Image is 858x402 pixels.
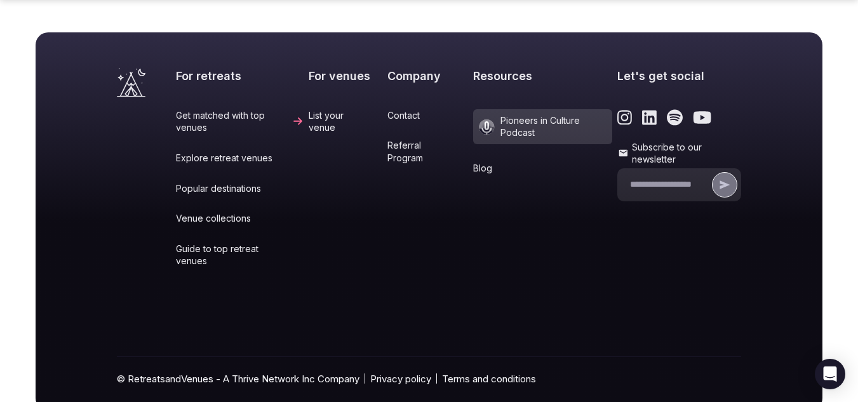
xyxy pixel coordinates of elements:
label: Subscribe to our newsletter [617,141,741,166]
a: Popular destinations [176,182,304,195]
a: Visit the homepage [117,68,145,97]
a: Link to the retreats and venues LinkedIn page [642,109,657,126]
a: Explore retreat venues [176,152,304,164]
h2: Resources [473,68,612,84]
a: Referral Program [387,139,468,164]
a: Link to the retreats and venues Youtube page [693,109,711,126]
a: Venue collections [176,212,304,225]
a: List your venue [309,109,382,134]
h2: For venues [309,68,382,84]
a: Get matched with top venues [176,109,304,134]
h2: Let's get social [617,68,741,84]
a: Link to the retreats and venues Spotify page [667,109,683,126]
a: Guide to top retreat venues [176,243,304,267]
div: Open Intercom Messenger [815,359,845,389]
a: Terms and conditions [442,372,536,385]
a: Blog [473,162,612,175]
a: Link to the retreats and venues Instagram page [617,109,632,126]
a: Privacy policy [370,372,431,385]
a: Pioneers in Culture Podcast [473,109,612,144]
h2: For retreats [176,68,304,84]
a: Contact [387,109,468,122]
h2: Company [387,68,468,84]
